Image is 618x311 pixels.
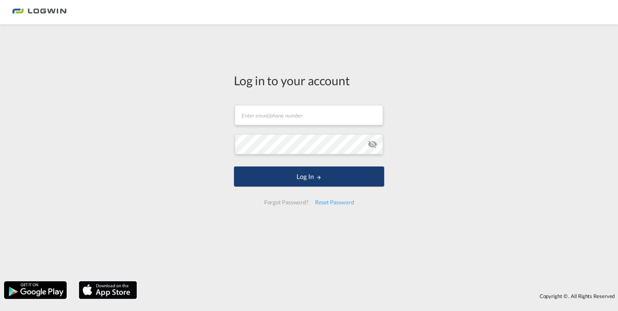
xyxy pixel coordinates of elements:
[235,105,383,125] input: Enter email/phone number
[368,139,377,149] md-icon: icon-eye-off
[141,289,618,303] div: Copyright © . All Rights Reserved
[78,280,138,300] img: apple.png
[234,72,384,89] div: Log in to your account
[261,195,311,210] div: Forgot Password?
[234,166,384,187] button: LOGIN
[12,3,67,21] img: bc73a0e0d8c111efacd525e4c8ad7d32.png
[312,195,357,210] div: Reset Password
[3,280,67,300] img: google.png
